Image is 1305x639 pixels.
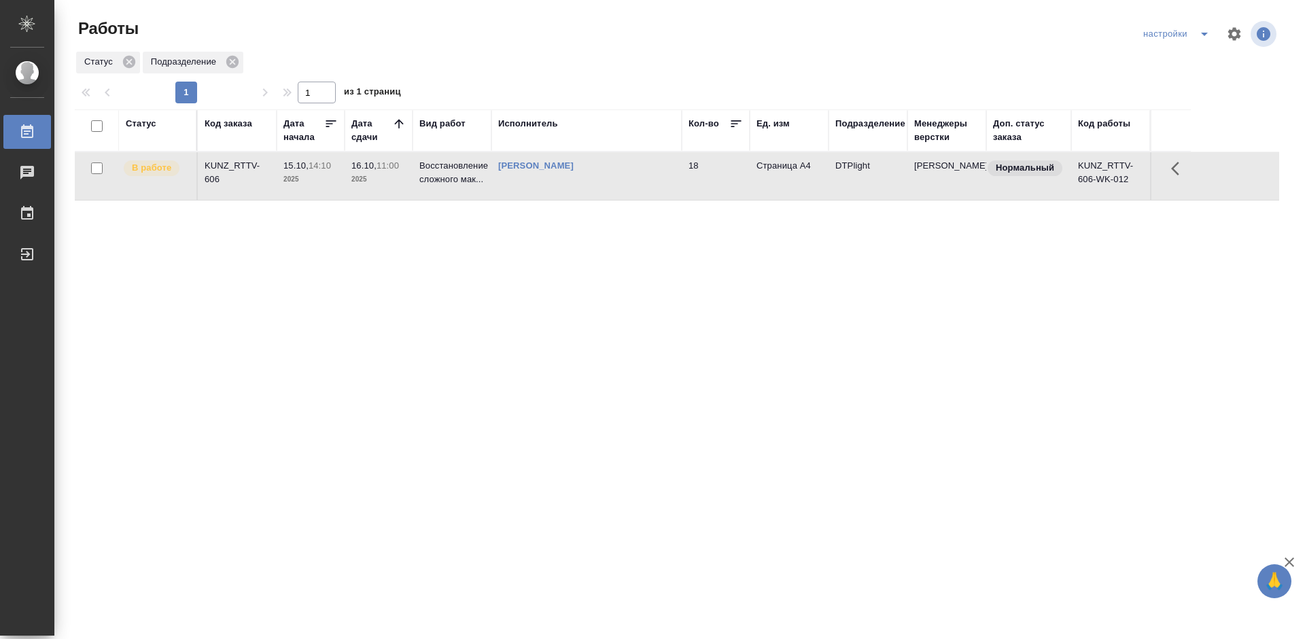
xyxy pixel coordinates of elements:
[829,152,907,200] td: DTPlight
[682,152,750,200] td: 18
[756,117,790,131] div: Ед. изм
[1071,152,1150,200] td: KUNZ_RTTV-606-WK-012
[1251,21,1279,47] span: Посмотреть информацию
[419,159,485,186] p: Восстановление сложного мак...
[205,117,252,131] div: Код заказа
[283,160,309,171] p: 15.10,
[351,117,392,144] div: Дата сдачи
[1140,23,1218,45] div: split button
[993,117,1064,144] div: Доп. статус заказа
[126,117,156,131] div: Статус
[1078,117,1130,131] div: Код работы
[205,159,270,186] div: KUNZ_RTTV-606
[75,18,139,39] span: Работы
[996,161,1054,175] p: Нормальный
[122,159,190,177] div: Исполнитель выполняет работу
[689,117,719,131] div: Кол-во
[1163,152,1196,185] button: Здесь прячутся важные кнопки
[750,152,829,200] td: Страница А4
[151,55,221,69] p: Подразделение
[143,52,243,73] div: Подразделение
[76,52,140,73] div: Статус
[1218,18,1251,50] span: Настроить таблицу
[351,160,377,171] p: 16.10,
[914,159,979,173] p: [PERSON_NAME]
[1263,567,1286,595] span: 🙏
[498,160,574,171] a: [PERSON_NAME]
[377,160,399,171] p: 11:00
[283,173,338,186] p: 2025
[309,160,331,171] p: 14:10
[84,55,118,69] p: Статус
[498,117,558,131] div: Исполнитель
[1257,564,1291,598] button: 🙏
[835,117,905,131] div: Подразделение
[283,117,324,144] div: Дата начала
[351,173,406,186] p: 2025
[344,84,401,103] span: из 1 страниц
[914,117,979,144] div: Менеджеры верстки
[132,161,171,175] p: В работе
[419,117,466,131] div: Вид работ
